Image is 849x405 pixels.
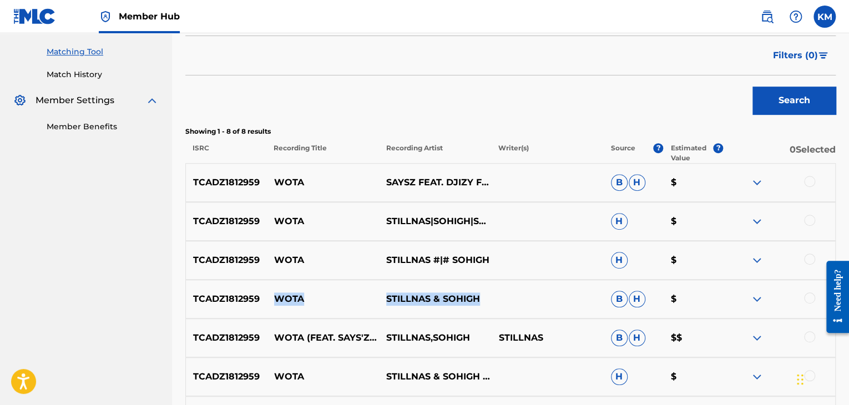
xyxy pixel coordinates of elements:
span: ? [653,143,663,153]
p: STILLNAS|SOHIGH|SAYS'Z|DJIZY|[PERSON_NAME] [379,215,491,228]
span: H [611,368,628,385]
div: Help [785,6,807,28]
p: $ [663,370,723,383]
p: WOTA [267,176,379,189]
p: 0 Selected [723,143,836,163]
button: Filters (0) [766,42,836,69]
p: $$ [663,331,723,345]
span: ? [713,143,723,153]
p: $ [663,292,723,306]
a: Matching Tool [47,46,159,58]
p: Source [611,143,635,163]
span: Member Hub [119,10,180,23]
div: Drag [797,363,803,396]
p: Showing 1 - 8 of 8 results [185,126,836,136]
img: search [760,10,774,23]
p: Estimated Value [671,143,714,163]
img: MLC Logo [13,8,56,24]
a: Member Benefits [47,121,159,133]
span: H [611,252,628,269]
span: B [611,330,628,346]
p: WOTA [267,292,379,306]
p: SAYSZ FEAT. DJIZY FEAT. LIAZ [379,176,491,189]
p: Recording Title [266,143,379,163]
p: WOTA [267,215,379,228]
p: WOTA [267,370,379,383]
span: H [629,291,645,307]
p: STILLNAS [491,331,603,345]
span: Member Settings [36,94,114,107]
p: $ [663,215,723,228]
img: Top Rightsholder [99,10,112,23]
p: Writer(s) [491,143,604,163]
p: ISRC [185,143,266,163]
p: TCADZ1812959 [186,254,267,267]
p: STILLNAS #|# SOHIGH [379,254,491,267]
p: TCADZ1812959 [186,215,267,228]
img: expand [145,94,159,107]
img: expand [750,331,764,345]
p: $ [663,176,723,189]
p: WOTA [267,254,379,267]
p: TCADZ1812959 [186,292,267,306]
span: H [611,213,628,230]
iframe: Resource Center [818,252,849,342]
button: Search [752,87,836,114]
p: Recording Artist [378,143,491,163]
p: TCADZ1812959 [186,176,267,189]
img: filter [818,52,828,59]
div: User Menu [813,6,836,28]
p: TCADZ1812959 [186,331,267,345]
span: H [629,330,645,346]
p: STILLNAS,SOHIGH [379,331,491,345]
p: $ [663,254,723,267]
img: expand [750,176,764,189]
span: Filters ( 0 ) [773,49,818,62]
span: B [611,174,628,191]
span: B [611,291,628,307]
p: STILLNAS & SOHIGH FEAT. SAYSZ FEAT. DJIZY FEAT. LIAZ [379,370,491,383]
img: expand [750,292,764,306]
iframe: Chat Widget [794,352,849,405]
img: expand [750,215,764,228]
span: H [629,174,645,191]
img: Member Settings [13,94,27,107]
p: TCADZ1812959 [186,370,267,383]
img: expand [750,370,764,383]
img: help [789,10,802,23]
p: WOTA (FEAT. SAYS'Z, [PERSON_NAME] & [PERSON_NAME]) [267,331,379,345]
a: Match History [47,69,159,80]
p: STILLNAS & SOHIGH [379,292,491,306]
a: Public Search [756,6,778,28]
img: expand [750,254,764,267]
